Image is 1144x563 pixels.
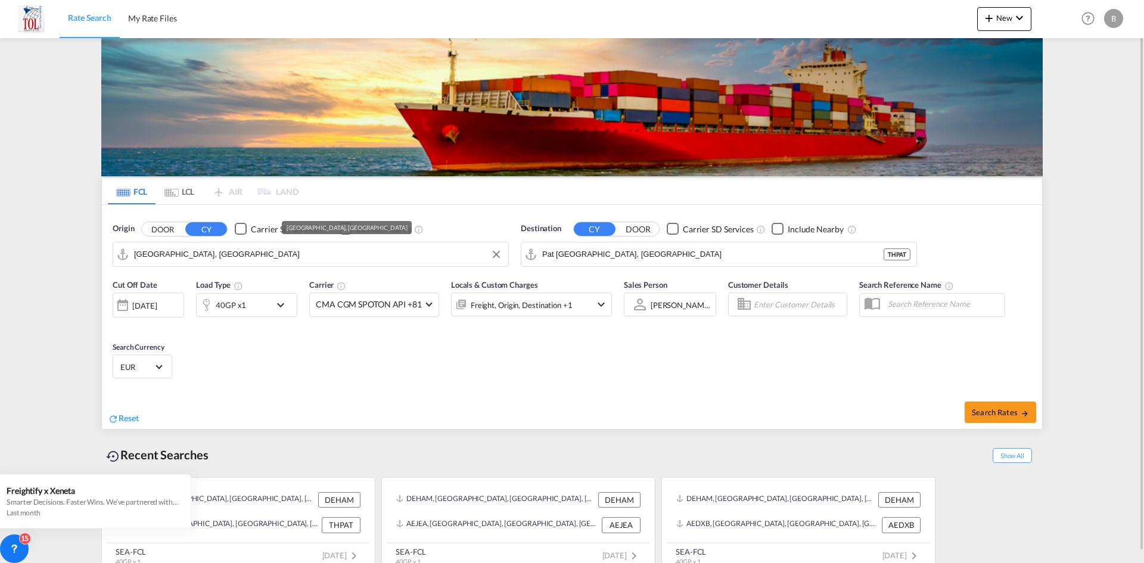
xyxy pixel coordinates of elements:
div: DEHAM [878,492,921,508]
md-pagination-wrapper: Use the left and right arrow keys to navigate between tabs [108,178,299,204]
md-icon: icon-refresh [108,413,119,424]
md-icon: Your search will be saved by the below given name [944,281,954,291]
span: Origin [113,223,134,235]
md-checkbox: Checkbox No Ink [667,223,754,235]
span: [DATE] [322,550,361,560]
span: Carrier [309,280,346,290]
span: Search Rates [972,408,1029,417]
md-icon: icon-chevron-right [907,549,921,563]
div: AEJEA [602,517,641,533]
button: DOOR [617,222,659,236]
div: B [1104,9,1123,28]
md-select: Sales Person: Bromberg TOL [649,296,713,313]
span: Cut Off Date [113,280,157,290]
md-icon: icon-chevron-right [347,549,361,563]
input: Search by Port [542,245,884,263]
button: Clear Input [487,245,505,263]
div: [DATE] [132,300,157,311]
md-input-container: Hamburg, DEHAM [113,242,508,266]
div: [PERSON_NAME] TOL [651,300,727,310]
button: CY [185,222,227,236]
md-checkbox: Checkbox No Ink [235,223,322,235]
div: DEHAM, Hamburg, Germany, Western Europe, Europe [116,492,315,508]
div: AEDXB [882,517,921,533]
input: Search by Port [134,245,502,263]
md-icon: The selected Trucker/Carrierwill be displayed in the rate results If the rates are from another f... [337,281,346,291]
div: [DATE] [113,293,184,318]
md-icon: icon-chevron-down [273,298,294,312]
div: 40GP x1icon-chevron-down [196,293,297,317]
span: My Rate Files [128,13,177,23]
md-checkbox: Checkbox No Ink [772,223,844,235]
img: LCL+%26+FCL+BACKGROUND.png [101,38,1043,176]
span: Load Type [196,280,243,290]
div: DEHAM [598,492,641,508]
div: THPAT [322,517,360,533]
div: Carrier SD Services [251,223,322,235]
span: EUR [120,362,154,372]
div: Origin DOOR CY Checkbox No InkUnchecked: Search for CY (Container Yard) services for all selected... [102,205,1042,429]
md-icon: icon-arrow-right [1021,409,1029,418]
span: Locals & Custom Charges [451,280,538,290]
md-icon: Unchecked: Search for CY (Container Yard) services for all selected carriers.Checked : Search for... [756,225,766,234]
button: icon-plus 400-fgNewicon-chevron-down [977,7,1031,31]
span: Rate Search [68,13,111,23]
div: Recent Searches [101,441,213,468]
md-select: Select Currency: € EUREuro [119,358,166,375]
div: SEA-FCL [676,546,706,557]
md-datepicker: Select [113,316,122,332]
div: Help [1078,8,1104,30]
button: Search Ratesicon-arrow-right [965,402,1036,423]
span: Help [1078,8,1098,29]
div: Carrier SD Services [683,223,754,235]
div: AEDXB, Dubai, United Arab Emirates, Middle East, Middle East [676,517,879,533]
input: Search Reference Name [882,295,1005,313]
div: THPAT [884,248,910,260]
md-icon: icon-chevron-right [627,549,641,563]
div: icon-refreshReset [108,412,139,425]
md-icon: Unchecked: Ignores neighbouring ports when fetching rates.Checked : Includes neighbouring ports w... [414,225,424,234]
input: Enter Customer Details [754,296,843,313]
md-icon: icon-backup-restore [106,449,120,464]
div: 40GP x1 [216,297,246,313]
span: Search Reference Name [859,280,954,290]
span: Sales Person [624,280,667,290]
md-icon: icon-chevron-down [594,297,608,312]
div: DEHAM [318,492,360,508]
div: SEA-FCL [116,546,146,557]
md-icon: icon-information-outline [234,281,243,291]
div: DEHAM, Hamburg, Germany, Western Europe, Europe [676,492,875,508]
div: THPAT, Pat Bangkok, Thailand, South East Asia, Asia Pacific [116,517,319,533]
span: Reset [119,413,139,423]
div: [GEOGRAPHIC_DATA], [GEOGRAPHIC_DATA] [287,221,407,234]
span: [DATE] [882,550,921,560]
div: SEA-FCL [396,546,426,557]
div: DEHAM, Hamburg, Germany, Western Europe, Europe [396,492,595,508]
md-checkbox: Checkbox No Ink [340,223,412,235]
md-icon: Unchecked: Ignores neighbouring ports when fetching rates.Checked : Includes neighbouring ports w... [847,225,857,234]
span: Customer Details [728,280,788,290]
button: DOOR [142,222,184,236]
md-icon: icon-plus 400-fg [982,11,996,25]
span: Show All [993,448,1032,463]
span: Destination [521,223,561,235]
span: Search Currency [113,343,164,352]
img: bab47dd0da2811ee987f8df8397527d3.JPG [18,5,45,32]
md-input-container: Pat Bangkok, THPAT [521,242,916,266]
button: CY [574,222,615,236]
span: CMA CGM SPOTON API +81 [316,298,422,310]
div: Include Nearby [788,223,844,235]
span: New [982,13,1027,23]
div: AEJEA, Jebel Ali, United Arab Emirates, Middle East, Middle East [396,517,599,533]
div: Freight Origin Destination Factory Stuffing [471,297,573,313]
md-icon: icon-chevron-down [1012,11,1027,25]
md-tab-item: LCL [156,178,203,204]
span: [DATE] [602,550,641,560]
md-tab-item: FCL [108,178,156,204]
div: Freight Origin Destination Factory Stuffingicon-chevron-down [451,293,612,316]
